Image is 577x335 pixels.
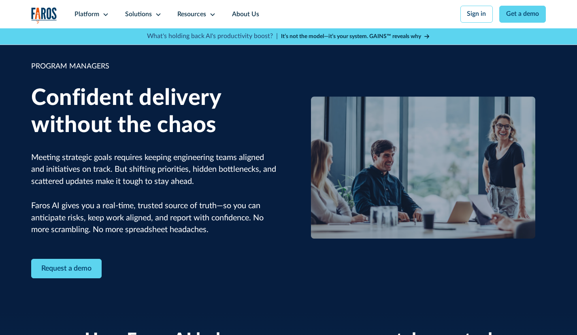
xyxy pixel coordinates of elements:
[281,32,430,41] a: It’s not the model—it’s your system. GAINS™ reveals why
[31,85,277,139] h1: Confident delivery without the chaos
[125,10,152,19] div: Solutions
[31,7,57,24] a: home
[460,6,493,23] a: Sign in
[31,61,277,72] div: PROGRAM MANAGERS
[31,7,57,24] img: Logo of the analytics and reporting company Faros.
[177,10,206,19] div: Resources
[147,32,278,41] p: What's holding back AI's productivity boost? |
[75,10,99,19] div: Platform
[31,152,277,236] p: Meeting strategic goals requires keeping engineering teams aligned and initiatives on track. But ...
[281,34,421,39] strong: It’s not the model—it’s your system. GAINS™ reveals why
[31,259,102,279] a: Contact Modal
[499,6,546,23] a: Get a demo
